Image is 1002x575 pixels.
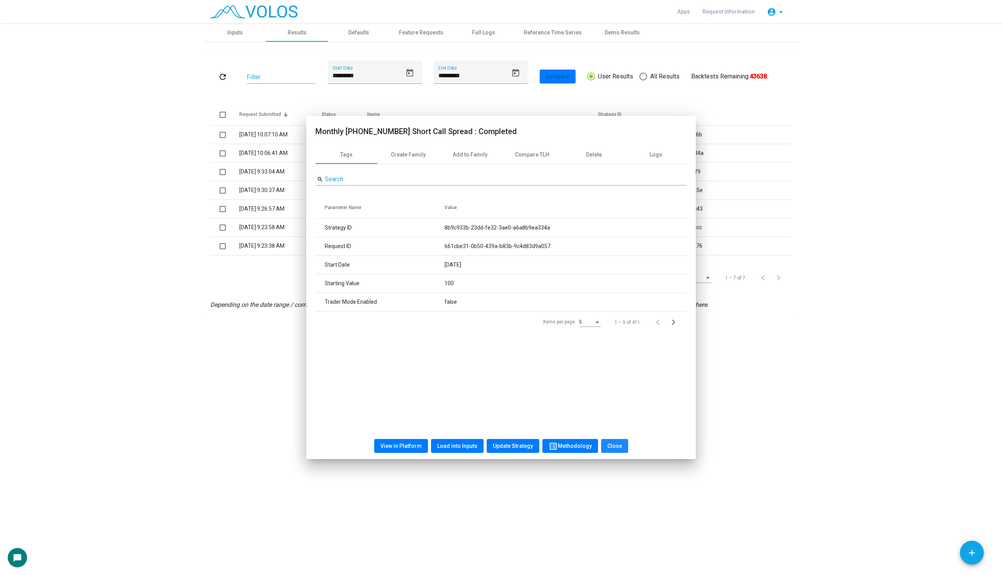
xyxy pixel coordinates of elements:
span: Update Strategy [493,443,533,449]
mat-icon: chat_bubble [13,553,22,563]
td: false [445,293,687,311]
button: Open calendar [508,65,523,81]
div: Defaults [348,29,369,37]
div: 1 – 5 of 411 [615,319,640,326]
button: Previous page [758,270,773,286]
th: Parameter Name [315,197,445,218]
td: Start Date [315,255,445,274]
td: 661cbe31-0b50-439a-b83b-9c4d83d9a057 [445,237,687,255]
mat-select: Items per page: [579,320,601,325]
td: Trader Mode Enabled [315,293,445,311]
span: 5 [579,319,582,325]
span: Close [607,443,622,449]
div: Name [367,111,380,118]
td: [DATE] 9:30:37 AM [239,181,322,200]
mat-icon: add [967,548,977,558]
span: Compare [546,73,569,80]
div: Results [288,29,307,37]
div: Logs [649,151,662,159]
td: [DATE] 9:23:58 AM [239,218,322,237]
span: User Results [595,72,633,81]
td: [DATE] 9:26:57 AM [239,200,322,218]
div: Demo Results [605,29,640,37]
button: Open calendar [402,65,417,81]
span: Request Information [702,9,755,15]
span: All Results [647,72,680,81]
div: Strategy ID [598,111,622,118]
i: Depending on the date range / complexity of the strategy, execution times can vary. You will reci... [210,301,709,308]
div: Items per page: [543,318,576,325]
td: [DATE] 10:07:10 AM [239,126,322,144]
button: Add icon [960,541,984,565]
div: 1 – 7 of 7 [725,274,745,281]
div: Tags [340,151,353,159]
div: Add to Family [453,151,487,159]
button: Methodology [542,439,598,453]
button: Next page [773,270,789,286]
mat-icon: refresh [218,72,227,82]
td: 8b9c933b-23dd-fe32-3ae0-a6a8b9ea334a [445,218,687,237]
h2: Monthly [PHONE_NUMBER] Short Call Spread : Completed [315,125,687,138]
span: View in Platform [380,443,422,449]
th: Value [445,197,687,218]
mat-icon: list_alt [549,442,558,451]
button: Close [601,439,628,453]
td: [DATE] 9:33:04 AM [239,163,322,181]
mat-select: Items per page: [690,276,711,281]
div: Request Submitted [239,111,281,118]
div: Reference Time Series [524,29,582,37]
div: Backtests Remaining: [691,72,767,81]
div: Feature Requests [399,29,443,37]
div: Full Logs [472,29,495,37]
button: Update Strategy [487,439,539,453]
td: 100 [445,274,687,293]
mat-icon: search [317,176,323,183]
mat-icon: account_circle [767,7,776,17]
button: Load into Inputs [431,439,484,453]
mat-icon: arrow_drop_down [776,7,786,17]
td: [DATE] [445,255,687,274]
div: Create Family [391,151,426,159]
button: View in Platform [374,439,428,453]
div: Compare TLH [515,151,549,159]
td: [DATE] 10:06:41 AM [239,144,322,163]
button: Previous page [653,315,668,330]
td: [DATE] 9:23:38 AM [239,237,322,255]
b: 43638 [750,73,767,80]
span: Load into Inputs [437,443,477,449]
span: Apps [677,9,690,15]
td: Starting Value [315,274,445,293]
span: Methodology [549,443,592,449]
div: Delete [586,151,602,159]
div: Status [322,111,336,118]
button: Next page [668,315,683,330]
td: Request ID [315,237,445,255]
div: Inputs [227,29,243,37]
td: Strategy ID [315,218,445,237]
